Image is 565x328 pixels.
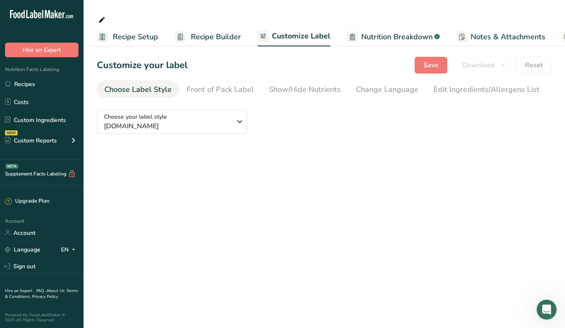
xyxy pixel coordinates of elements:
[191,31,241,43] span: Recipe Builder
[104,121,231,131] span: [DOMAIN_NAME]
[97,110,247,134] button: Choose your label style [DOMAIN_NAME]
[46,288,66,294] a: About Us .
[104,112,167,121] span: Choose your label style
[516,57,552,74] button: Reset
[5,136,57,145] div: Custom Reports
[5,130,18,135] div: NEW
[269,84,341,95] div: Show/Hide Nutrients
[471,31,545,43] span: Notes & Attachments
[97,28,158,46] a: Recipe Setup
[415,57,447,74] button: Save
[5,164,18,169] div: BETA
[5,242,41,257] a: Language
[356,84,418,95] div: Change Language
[258,27,330,47] a: Customize Label
[525,60,543,70] span: Reset
[97,58,187,72] h1: Customize your label
[433,84,540,95] div: Edit Ingredients/Allergens List
[36,288,46,294] a: FAQ .
[347,28,440,46] a: Nutrition Breakdown
[5,313,79,323] div: Powered By FoodLabelMaker © 2025 All Rights Reserved
[32,294,58,300] a: Privacy Policy
[187,84,254,95] div: Front of Pack Label
[537,300,557,320] iframe: Intercom live chat
[5,197,49,206] div: Upgrade Plan
[423,60,438,70] span: Save
[113,31,158,43] span: Recipe Setup
[5,288,78,300] a: Terms & Conditions .
[175,28,241,46] a: Recipe Builder
[456,28,545,46] a: Notes & Attachments
[5,43,79,57] button: Hire an Expert
[5,288,35,294] a: Hire an Expert .
[361,31,433,43] span: Nutrition Breakdown
[61,244,79,254] div: EN
[272,31,330,42] span: Customize Label
[104,84,172,95] div: Choose Label Style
